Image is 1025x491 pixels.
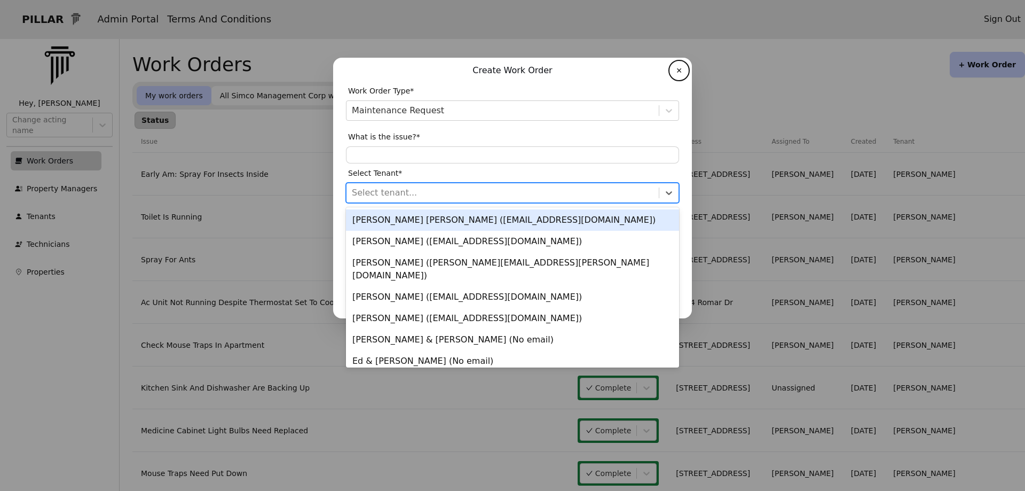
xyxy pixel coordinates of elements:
[348,85,414,96] span: Work Order Type*
[346,231,679,252] div: [PERSON_NAME] ([EMAIL_ADDRESS][DOMAIN_NAME])
[346,64,679,77] p: Create Work Order
[348,168,402,178] span: Select Tenant*
[346,209,679,231] div: [PERSON_NAME] [PERSON_NAME] ([EMAIL_ADDRESS][DOMAIN_NAME])
[346,286,679,308] div: [PERSON_NAME] ([EMAIL_ADDRESS][DOMAIN_NAME])
[346,350,679,372] div: Ed & [PERSON_NAME] (No email)
[671,62,688,79] button: ✕
[346,252,679,286] div: [PERSON_NAME] ([PERSON_NAME][EMAIL_ADDRESS][PERSON_NAME][DOMAIN_NAME])
[346,308,679,329] div: [PERSON_NAME] ([EMAIL_ADDRESS][DOMAIN_NAME])
[346,329,679,350] div: [PERSON_NAME] & [PERSON_NAME] (No email)
[348,131,420,142] span: What is the issue?*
